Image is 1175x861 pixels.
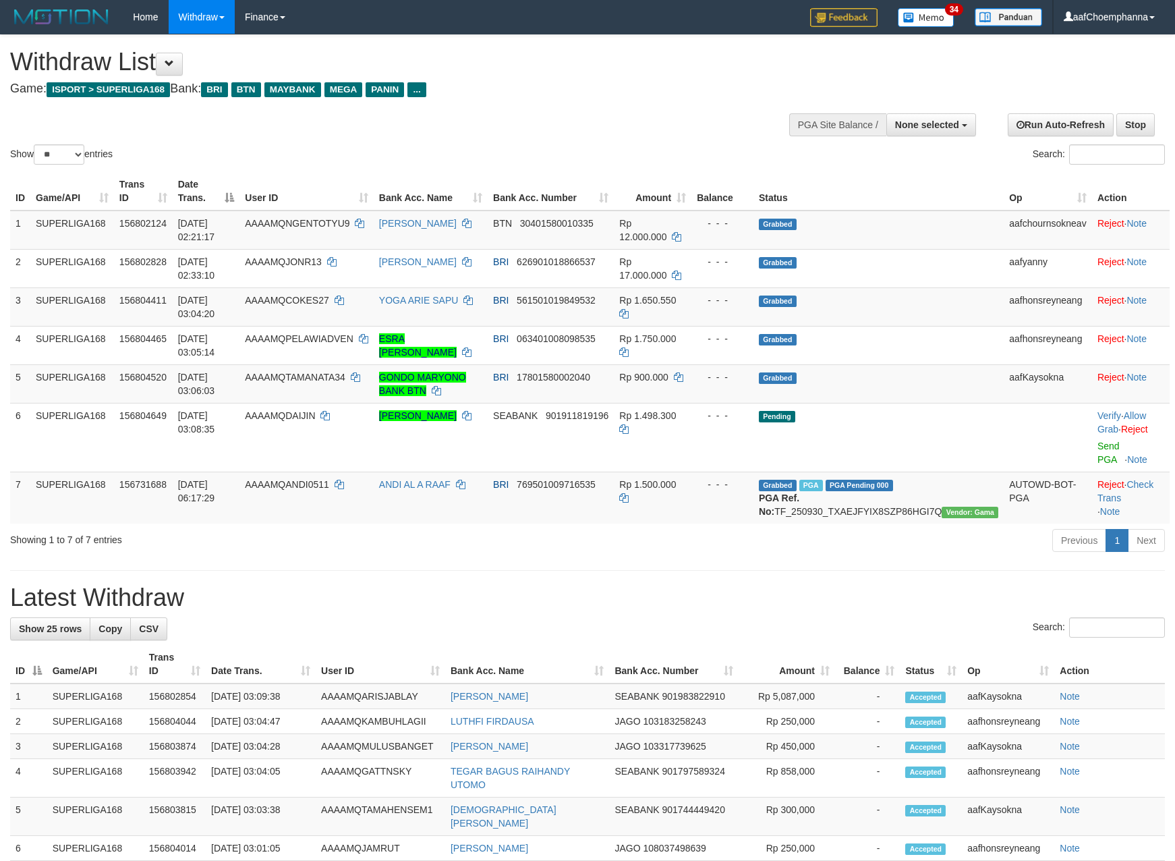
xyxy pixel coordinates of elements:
th: Status [753,172,1004,211]
a: Verify [1097,410,1121,421]
th: Balance [691,172,753,211]
div: - - - [697,217,748,230]
td: aafhonsreyneang [962,759,1054,798]
span: JAGO [614,716,640,727]
span: [DATE] 03:04:20 [178,295,215,319]
td: aafKaysokna [962,684,1054,709]
span: BRI [493,295,509,306]
td: · [1092,249,1170,287]
img: MOTION_logo.png [10,7,113,27]
span: BRI [493,479,509,490]
span: Copy 901797589324 to clipboard [662,766,724,777]
td: Rp 450,000 [739,734,835,759]
span: AAAAMQCOKES27 [245,295,329,306]
td: aafKaysokna [1004,364,1092,403]
th: Action [1092,172,1170,211]
span: PGA Pending [826,480,893,491]
span: 156804520 [119,372,167,383]
a: Allow Grab [1097,410,1146,435]
span: SEABANK [614,804,659,815]
span: SEABANK [614,691,659,702]
td: 156804044 [144,709,206,734]
a: Stop [1116,113,1155,136]
span: Copy 626901018866537 to clipboard [517,256,596,267]
td: 156804014 [144,836,206,861]
th: Action [1054,645,1165,684]
span: BRI [493,372,509,383]
a: Run Auto-Refresh [1008,113,1114,136]
a: LUTHFI FIRDAUSA [451,716,534,727]
span: [DATE] 03:05:14 [178,333,215,358]
td: SUPERLIGA168 [47,798,144,836]
th: Amount: activate to sort column ascending [614,172,691,211]
a: ANDI AL A RAAF [379,479,451,490]
a: Show 25 rows [10,617,90,640]
td: Rp 5,087,000 [739,684,835,709]
div: Showing 1 to 7 of 7 entries [10,528,480,547]
td: 1 [10,211,30,250]
span: 156804411 [119,295,167,306]
td: · [1092,287,1170,326]
th: Game/API: activate to sort column ascending [47,645,144,684]
b: PGA Ref. No: [759,493,799,517]
td: · · [1092,472,1170,524]
span: 156804465 [119,333,167,344]
span: AAAAMQTAMANATA34 [245,372,345,383]
th: Bank Acc. Number: activate to sort column ascending [609,645,739,684]
td: TF_250930_TXAEJFYIX8SZP86HGI7Q [753,472,1004,524]
span: Accepted [905,717,946,728]
span: Rp 12.000.000 [619,218,666,242]
a: Note [1126,295,1147,306]
td: [DATE] 03:04:47 [206,709,316,734]
td: 156803815 [144,798,206,836]
th: Date Trans.: activate to sort column descending [173,172,240,211]
span: BRI [493,333,509,344]
input: Search: [1069,617,1165,638]
label: Search: [1033,144,1165,165]
span: PANIN [366,82,404,97]
td: · [1092,326,1170,364]
span: Accepted [905,767,946,778]
td: AAAAMQJAMRUT [316,836,445,861]
a: GONDO MARYONO BANK BTN [379,372,466,396]
th: Amount: activate to sort column ascending [739,645,835,684]
a: TEGAR BAGUS RAIHANDY UTOMO [451,766,570,790]
td: Rp 250,000 [739,709,835,734]
td: [DATE] 03:04:05 [206,759,316,798]
td: - [835,734,900,759]
th: Bank Acc. Name: activate to sort column ascending [445,645,610,684]
a: Reject [1097,218,1124,229]
span: Grabbed [759,334,797,345]
td: SUPERLIGA168 [47,684,144,709]
td: 4 [10,759,47,798]
a: Note [1060,716,1080,727]
span: MEGA [324,82,363,97]
span: 156802828 [119,256,167,267]
span: None selected [895,119,959,130]
td: SUPERLIGA168 [30,249,114,287]
a: Note [1060,766,1080,777]
a: [PERSON_NAME] [451,741,528,752]
a: [PERSON_NAME] [451,843,528,854]
td: 6 [10,836,47,861]
th: Trans ID: activate to sort column ascending [144,645,206,684]
a: Copy [90,617,131,640]
a: Note [1126,218,1147,229]
span: Accepted [905,742,946,753]
td: 156802854 [144,684,206,709]
td: Rp 300,000 [739,798,835,836]
div: - - - [697,478,748,491]
span: BTN [231,82,261,97]
span: AAAAMQANDI0511 [245,479,329,490]
img: Button%20Memo.svg [898,8,954,27]
span: Accepted [905,843,946,855]
span: [DATE] 03:08:35 [178,410,215,435]
span: AAAAMQJONR13 [245,256,322,267]
td: [DATE] 03:09:38 [206,684,316,709]
th: Game/API: activate to sort column ascending [30,172,114,211]
span: Rp 1.750.000 [619,333,676,344]
td: 156803874 [144,734,206,759]
a: [PERSON_NAME] [379,256,457,267]
th: User ID: activate to sort column ascending [316,645,445,684]
a: [PERSON_NAME] [379,218,457,229]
